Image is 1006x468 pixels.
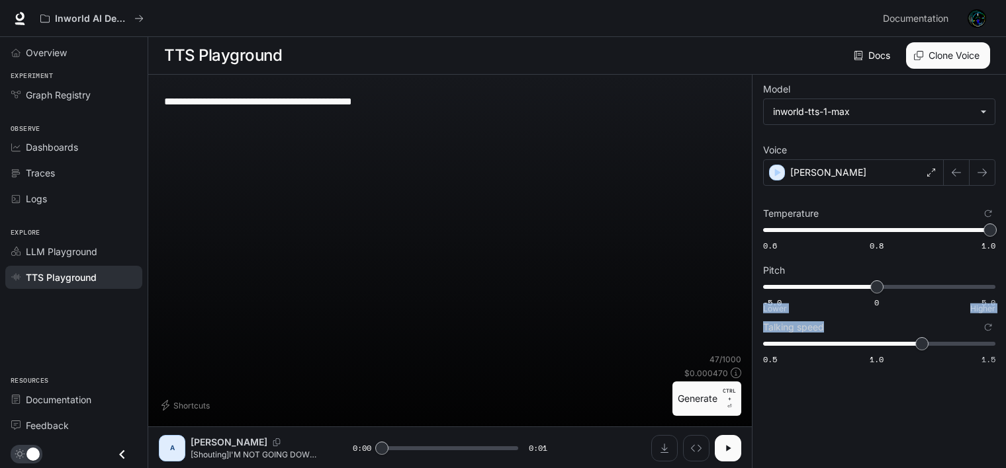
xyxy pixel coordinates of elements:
p: Temperature [763,209,819,218]
p: 47 / 1000 [709,354,741,365]
button: Clone Voice [906,42,990,69]
p: ⏎ [723,387,736,410]
p: Model [763,85,790,94]
div: inworld-tts-1-max [764,99,995,124]
p: Pitch [763,266,785,275]
span: 1.0 [870,354,884,365]
p: Inworld AI Demos [55,13,129,24]
h1: TTS Playground [164,42,282,69]
span: Graph Registry [26,88,91,102]
span: Logs [26,192,47,206]
p: Voice [763,145,787,155]
span: 0:01 [529,442,547,455]
span: Feedback [26,418,69,432]
a: Docs [851,42,895,69]
a: TTS Playground [5,266,142,289]
span: Traces [26,166,55,180]
a: Documentation [5,388,142,411]
button: Close drawer [107,441,137,468]
p: Lower [763,305,787,313]
div: inworld-tts-1-max [773,105,974,118]
button: Copy Voice ID [267,438,286,446]
span: Overview [26,46,67,59]
button: Inspect [683,435,709,461]
a: Documentation [878,5,958,32]
a: Feedback [5,414,142,437]
span: Dashboards [26,140,78,154]
a: Dashboards [5,136,142,159]
button: Reset to default [981,206,995,221]
a: Graph Registry [5,83,142,106]
span: 5.0 [982,297,995,308]
span: 0.8 [870,240,884,251]
span: Documentation [26,393,91,407]
a: LLM Playground [5,240,142,263]
p: $ 0.000470 [684,368,728,379]
button: Download audio [651,435,678,461]
p: Higher [970,305,995,313]
button: User avatar [964,5,990,32]
p: Talking speed [763,323,824,332]
span: Dark mode toggle [26,446,40,461]
img: User avatar [968,9,986,28]
span: 0.6 [763,240,777,251]
span: -5.0 [763,297,782,308]
button: GenerateCTRL +⏎ [672,381,741,416]
span: 1.0 [982,240,995,251]
p: [Shouting]I'M NOT GOING DOWN WITHOUT A FIGHT!!! [191,449,321,460]
button: Shortcuts [159,395,215,416]
div: A [161,438,183,459]
span: TTS Playground [26,270,97,284]
a: Overview [5,41,142,64]
span: 0 [874,297,879,308]
button: Reset to default [981,320,995,334]
span: Documentation [883,11,948,27]
p: [PERSON_NAME] [790,166,866,179]
a: Traces [5,161,142,184]
button: All workspaces [34,5,150,32]
span: 0.5 [763,354,777,365]
a: Logs [5,187,142,210]
p: [PERSON_NAME] [191,436,267,449]
span: 1.5 [982,354,995,365]
span: 0:00 [353,442,371,455]
p: CTRL + [723,387,736,403]
span: LLM Playground [26,245,97,258]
